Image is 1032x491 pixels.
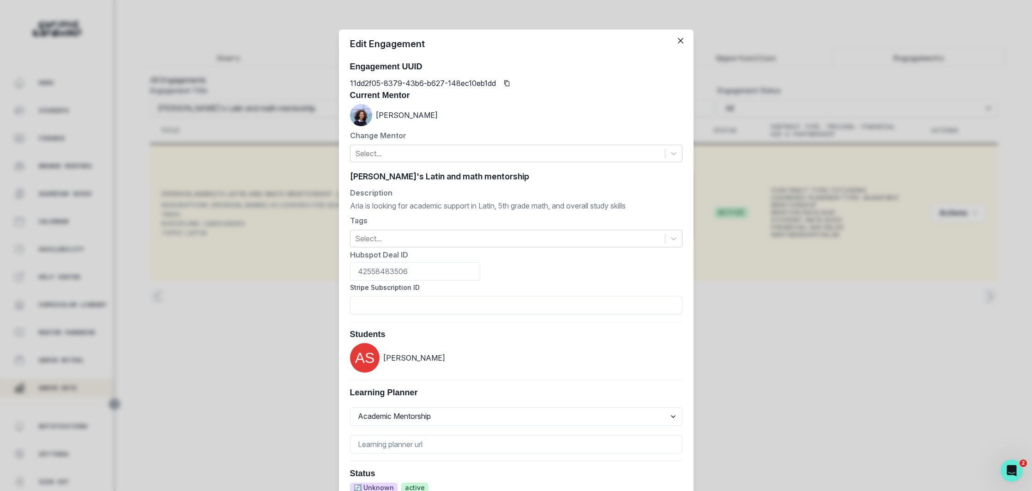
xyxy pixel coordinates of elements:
h3: Status [350,469,682,479]
p: [PERSON_NAME] [383,352,445,363]
button: Close [673,33,688,48]
h3: Students [350,330,682,340]
p: 11dd2f05-8379-43b6-b627-148ec10eb1dd [350,78,496,89]
iframe: Intercom live chat [1001,460,1023,482]
input: Learning planner url [350,435,682,454]
h3: Engagement UUID [350,62,682,72]
header: Edit Engagement [339,30,694,58]
label: Description [350,187,677,198]
img: Chiara [350,104,372,126]
p: Change Mentor [350,130,682,141]
button: Copied to clipboard [500,76,514,91]
p: Tags [350,215,682,226]
p: Hubspot Deal ID [350,249,682,260]
p: [PERSON_NAME] [376,110,438,121]
span: Aria is looking for academic support in Latin, 5th grade math, and overall study skills [350,198,626,213]
h3: Learning Planner [350,388,682,398]
label: Stripe Subscription ID [350,282,677,292]
span: 2 [1020,460,1027,467]
img: svg [350,343,380,373]
h3: Current Mentor [350,91,682,101]
span: [PERSON_NAME]'s Latin and math mentorship [350,170,529,184]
